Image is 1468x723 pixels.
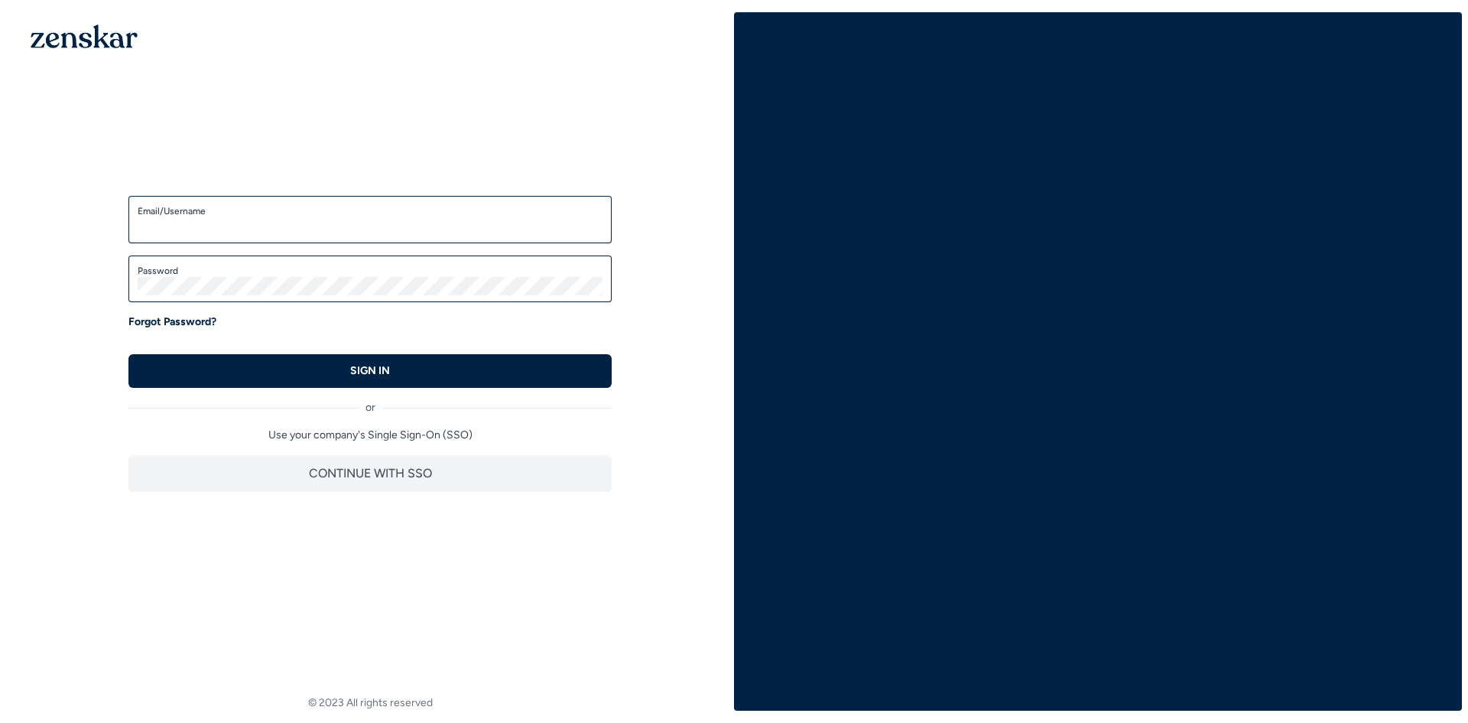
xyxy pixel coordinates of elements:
[128,388,612,415] div: or
[138,265,602,277] label: Password
[128,354,612,388] button: SIGN IN
[128,428,612,443] p: Use your company's Single Sign-On (SSO)
[350,363,390,379] p: SIGN IN
[128,455,612,492] button: CONTINUE WITH SSO
[31,24,138,48] img: 1OGAJ2xQqyY4LXKgY66KYq0eOWRCkrZdAb3gUhuVAqdWPZE9SRJmCz+oDMSn4zDLXe31Ii730ItAGKgCKgCCgCikA4Av8PJUP...
[6,695,734,711] footer: © 2023 All rights reserved
[128,314,216,330] a: Forgot Password?
[138,205,602,217] label: Email/Username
